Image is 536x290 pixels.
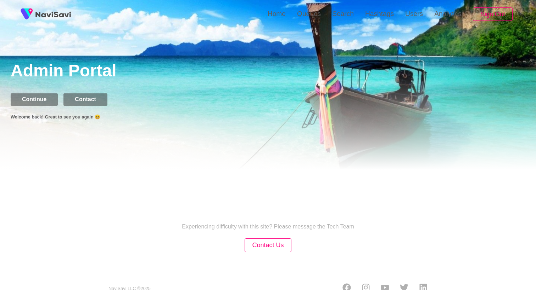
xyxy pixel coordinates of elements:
button: Contact Us [245,238,291,252]
a: Continue [11,96,63,102]
p: Experiencing difficulty with this site? Please message the Tech Team [182,224,354,230]
a: Contact [63,96,113,102]
a: Contact Us [245,242,291,248]
img: fireSpot [35,11,71,18]
button: Sign Out [473,7,513,21]
button: Continue [11,93,58,105]
img: fireSpot [18,5,35,23]
h1: Admin Portal [11,61,536,82]
button: Contact [63,93,107,105]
